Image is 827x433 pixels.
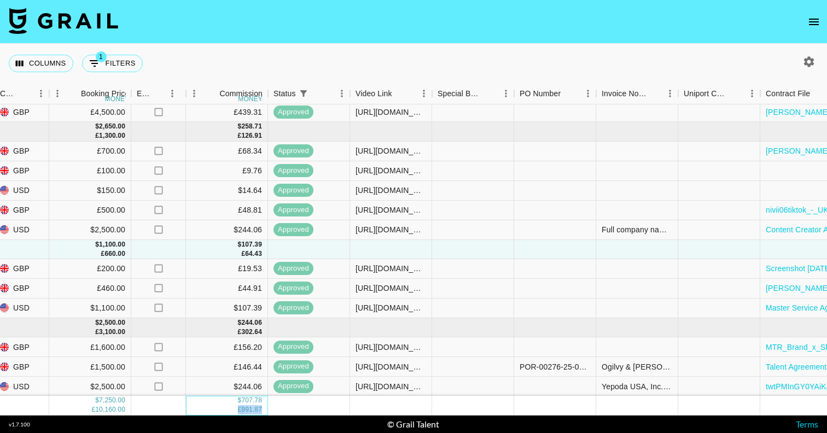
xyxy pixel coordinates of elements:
div: 1 active filter [296,86,311,101]
button: Menu [186,85,202,102]
div: 302.64 [241,327,262,337]
div: https://www.instagram.com/reel/DN8kKpHjFRa/?igsh=ZHp0dmdjdXMzZG96 [356,381,426,392]
div: https://www.instagram.com/stories/lateafternoonthoughts/ [356,145,426,156]
button: Menu [416,85,432,102]
button: Show filters [82,55,143,72]
span: approved [273,146,313,156]
div: Ogilvy & Mather Group (Holdings) Ltd Sea Containers 18 Upper Ground London SE1 9RQ GB189841647 In... [602,361,672,372]
div: £1,500.00 [49,357,131,377]
div: $ [95,318,99,327]
button: Sort [482,86,498,101]
button: Sort [18,86,33,101]
div: £19.53 [186,259,268,279]
div: $150.00 [49,181,131,201]
button: Select columns [9,55,73,72]
div: 2,650.00 [99,122,125,131]
button: Sort [204,86,219,101]
span: approved [273,166,313,176]
div: £ [241,249,245,259]
div: £48.81 [186,201,268,220]
div: £ [95,131,99,141]
div: POR-00276-25-00010116 [520,361,590,372]
div: 244.06 [241,318,262,327]
button: Sort [561,86,576,101]
div: £44.91 [186,279,268,299]
div: Booking Price [81,83,129,104]
span: approved [273,283,313,294]
div: £439.31 [186,102,268,122]
div: $2,500.00 [49,220,131,240]
div: money [238,96,263,102]
div: £ [238,406,242,415]
div: £500.00 [49,201,131,220]
div: £68.34 [186,142,268,161]
button: Sort [647,86,662,101]
div: PO Number [514,83,596,104]
div: Uniport Contact Email [678,83,760,104]
div: $244.06 [186,220,268,240]
div: £156.20 [186,337,268,357]
span: approved [273,303,313,313]
div: 3,100.00 [99,327,125,337]
div: v 1.7.100 [9,421,30,428]
div: £1,600.00 [49,337,131,357]
div: $ [238,318,242,327]
div: https://www.instagram.com/reel/DMOCdG6ve5w/?utm_source=ig_web_copy_link&igsh=MzRlODBiNWFlZA== [356,224,426,235]
img: Grail Talent [9,8,118,34]
div: 126.91 [241,131,262,141]
div: 64.43 [245,249,262,259]
div: $ [95,240,99,249]
div: 707.78 [241,396,262,406]
button: Sort [152,86,167,101]
button: Show filters [296,86,311,101]
div: £460.00 [49,279,131,299]
div: $ [238,122,242,131]
div: Yepoda USA, Inc. 1500 Broadway, Suite 1902 New York, New York 10036 EIN: 35-2856572 Please also i... [602,381,672,392]
div: PO Number [520,83,561,104]
div: Special Booking Type [432,83,514,104]
div: $14.64 [186,181,268,201]
div: $ [95,396,99,406]
div: $ [238,240,242,249]
span: approved [273,185,313,196]
div: £ [101,249,105,259]
div: 2,500.00 [99,318,125,327]
div: 991.87 [241,406,262,415]
span: approved [273,225,313,235]
button: Menu [49,85,66,102]
div: Contract File [766,83,810,104]
div: Invoice Notes [602,83,647,104]
div: money [105,96,130,102]
div: £ [238,131,242,141]
button: Sort [392,86,407,101]
div: Uniport Contact Email [684,83,729,104]
span: 1 [96,51,107,62]
div: https://www.tiktok.com/@nivii06tiktok/video/7532527533175213334?_t=ZN-8yR3exBlL1j&_r=1 [356,204,426,215]
button: Menu [498,85,514,102]
div: 10,160.00 [95,406,125,415]
div: https://www.instagram.com/p/DMGVdtjsnTd/ [356,185,426,196]
span: approved [273,361,313,372]
div: https://www.instagram.com/stories/lateafternoonthoughts/ [356,283,426,294]
div: Invoice Notes [596,83,678,104]
button: Sort [810,86,825,101]
button: open drawer [803,11,825,33]
span: approved [273,381,313,391]
div: £4,500.00 [49,102,131,122]
button: Menu [164,85,180,102]
div: $ [238,396,242,406]
div: https://www.instagram.com/reel/DMKcAHDMPUY/?igsh=MW1tNWgzY29kaWZrcA%3D%3D [356,165,426,176]
div: £ [238,327,242,337]
span: approved [273,342,313,352]
div: Commission [219,83,263,104]
div: 107.39 [241,240,262,249]
div: £9.76 [186,161,268,181]
button: Sort [729,86,744,101]
span: approved [273,205,313,215]
div: https://www.instagram.com/reel/DONzEJODJQf/?igsh=MmV4ZGxzdTFydWNu [356,342,426,353]
div: Special Booking Type [438,83,482,104]
div: Status [268,83,350,104]
div: $107.39 [186,299,268,318]
div: © Grail Talent [387,419,439,430]
span: approved [273,264,313,274]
